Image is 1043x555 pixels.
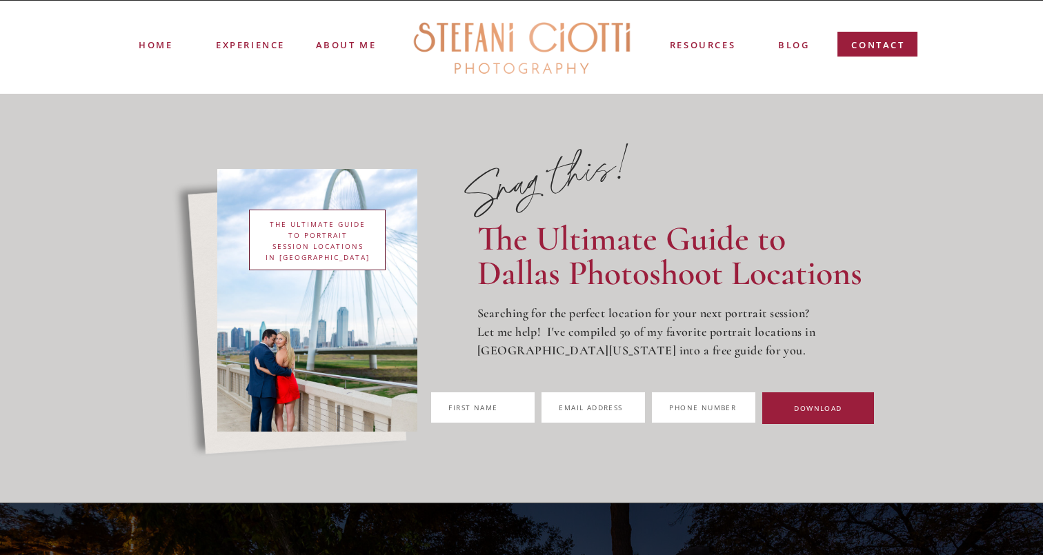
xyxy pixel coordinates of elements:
a: resources [668,38,737,54]
span: me [486,403,498,412]
span: Em [559,403,571,412]
a: contact [851,38,905,58]
p: Snag this! [440,139,639,230]
a: Home [139,38,172,51]
a: ABOUT ME [315,38,377,50]
h3: THE ULTIMATE GUIDE TO PORTRAIT SESSION LOCATIONS IN [GEOGRAPHIC_DATA] [264,219,371,261]
a: experience [216,38,284,49]
button: DOWNLOAD [762,392,873,424]
a: blog [778,38,809,54]
span: First na [448,403,485,412]
span: ail address [571,403,622,412]
h2: The Ultimate Guide to Dallas Photoshoot Locations [477,221,878,296]
span: DOWNLOAD [794,403,842,413]
span: Phon [669,403,693,412]
span: e Number [693,403,736,412]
